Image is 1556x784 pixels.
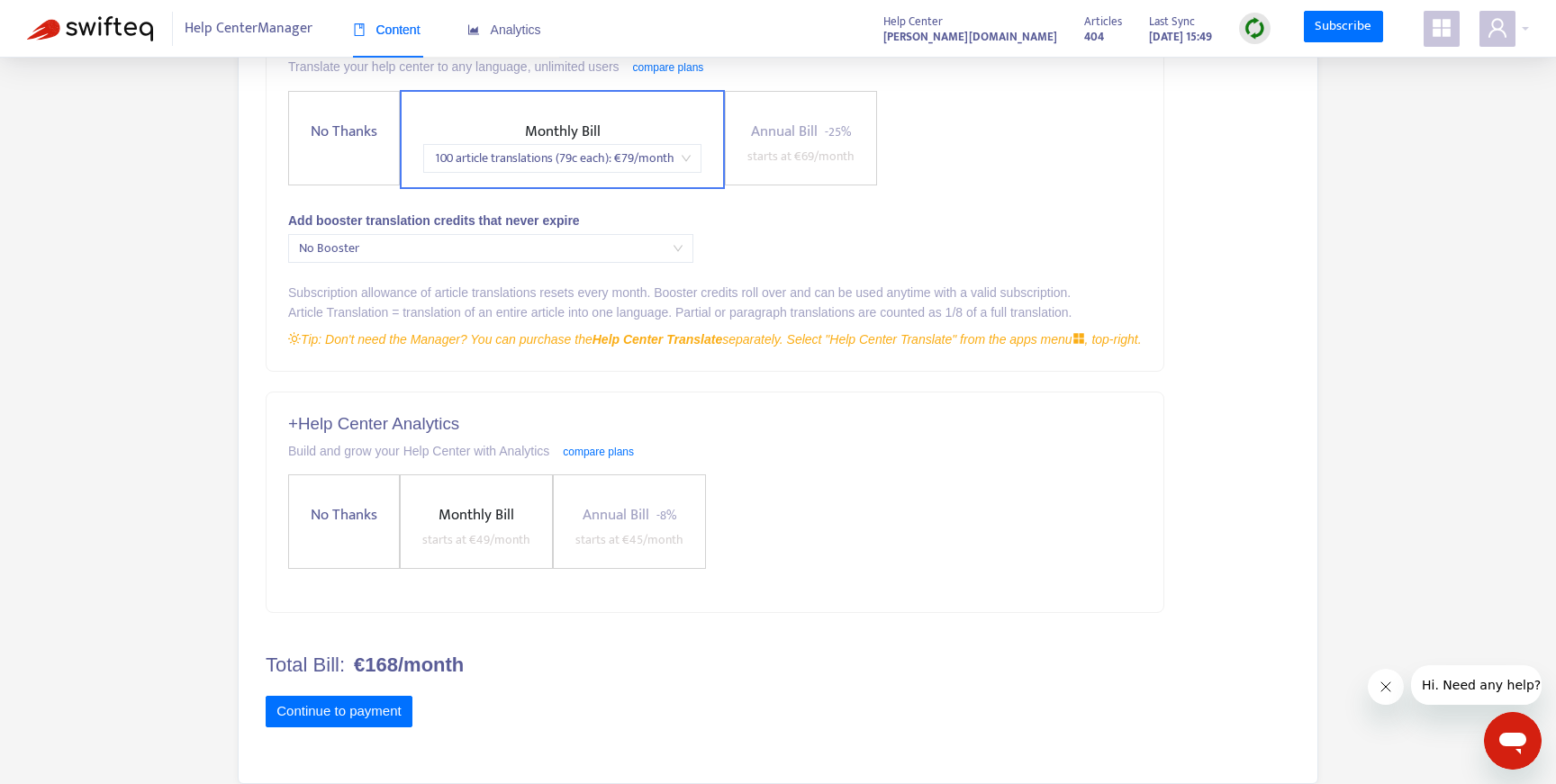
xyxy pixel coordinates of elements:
[439,502,514,527] span: Monthly Bill
[751,119,818,144] span: Annual Bill
[525,119,601,144] span: Monthly Bill
[583,502,649,527] span: Annual Bill
[303,503,384,527] span: No Thanks
[883,26,1057,47] a: [PERSON_NAME][DOMAIN_NAME]
[467,23,541,37] span: Analytics
[434,145,691,172] span: 100 article translations (79c each) : € 79 /month
[354,653,464,677] b: €168/month
[1084,12,1122,32] span: Articles
[1368,669,1404,705] iframe: Close message
[883,12,943,32] span: Help Center
[1149,27,1212,47] strong: [DATE] 15:49
[593,332,722,347] strong: Help Center Translate
[422,529,530,550] span: starts at € 49 /month
[1411,665,1542,705] iframe: Message from company
[633,61,704,74] a: compare plans
[1072,332,1085,345] span: appstore
[353,23,366,36] span: book
[266,696,412,728] button: Continue to payment
[303,120,384,144] span: No Thanks
[883,27,1057,47] strong: [PERSON_NAME][DOMAIN_NAME]
[288,57,1142,77] div: Translate your help center to any language, unlimited users
[353,23,421,37] span: Content
[467,23,480,36] span: area-chart
[1149,12,1195,32] span: Last Sync
[1431,17,1452,39] span: appstore
[185,12,312,46] span: Help Center Manager
[1244,17,1266,40] img: sync.dc5367851b00ba804db3.png
[288,441,1142,461] div: Build and grow your Help Center with Analytics
[563,446,634,458] a: compare plans
[1304,11,1383,43] a: Subscribe
[27,16,153,41] img: Swifteq
[288,211,1142,230] div: Add booster translation credits that never expire
[299,235,683,262] span: No Booster
[266,653,1164,677] h4: Total Bill:
[575,529,683,550] span: starts at € 45 /month
[825,122,851,142] span: - 25%
[747,146,855,167] span: starts at € 69 /month
[1487,17,1508,39] span: user
[288,329,1142,349] div: Tip: Don't need the Manager? You can purchase the separately. Select "Help Center Translate" from...
[288,302,1142,322] div: Article Translation = translation of an entire article into one language. Partial or paragraph tr...
[656,505,676,526] span: - 8%
[288,414,1142,435] h5: + Help Center Analytics
[1084,27,1104,47] strong: 404
[288,283,1142,302] div: Subscription allowance of article translations resets every month. Booster credits roll over and ...
[1484,712,1542,770] iframe: Button to launch messaging window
